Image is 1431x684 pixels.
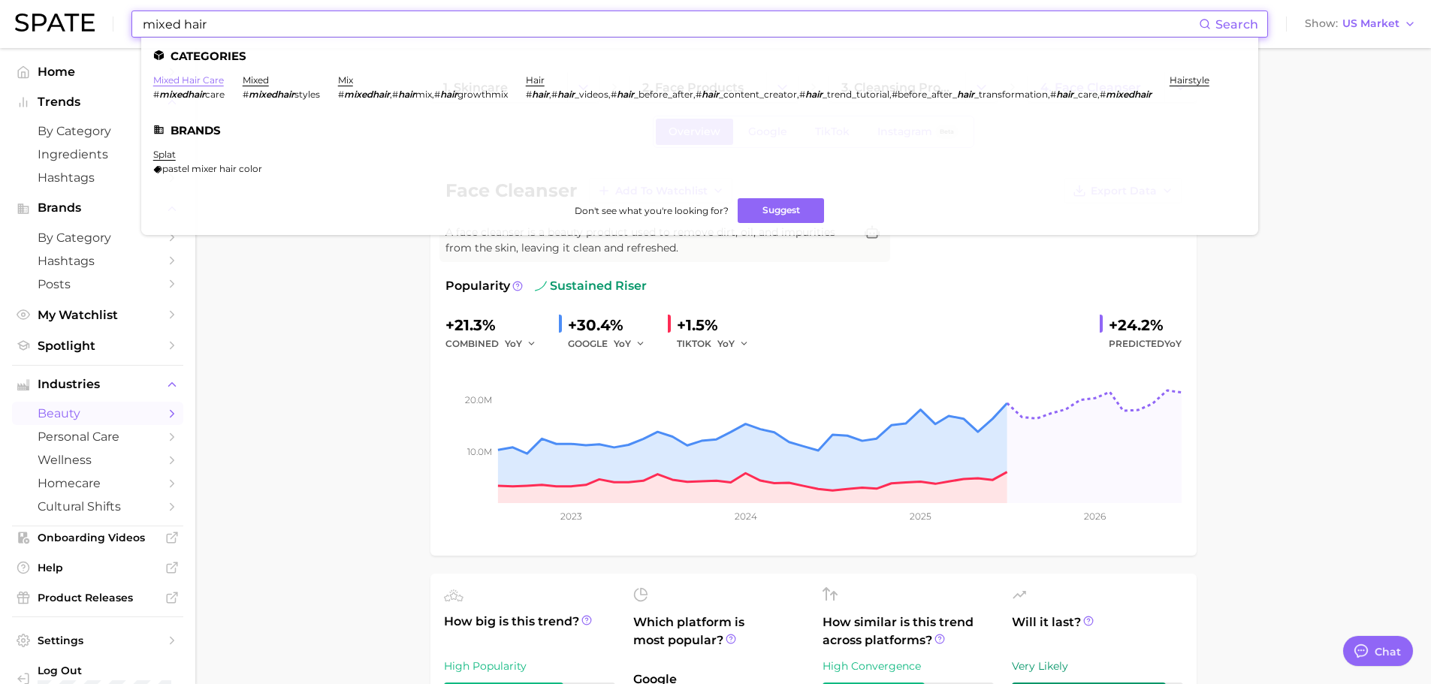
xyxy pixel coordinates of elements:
span: wellness [38,453,158,467]
span: _videos [575,89,608,100]
a: Settings [12,629,183,652]
span: # [551,89,557,100]
span: Spotlight [38,339,158,353]
div: +21.3% [445,313,547,337]
a: Help [12,556,183,579]
span: YoY [614,337,631,350]
button: YoY [717,335,750,353]
span: _transformation [974,89,1048,100]
span: styles [294,89,320,100]
a: wellness [12,448,183,472]
span: How similar is this trend across platforms? [823,613,994,649]
a: personal care [12,425,183,448]
a: Home [12,60,183,83]
span: Help [38,561,158,574]
li: Categories [153,50,1246,62]
span: YoY [717,337,735,350]
span: _care [1073,89,1097,100]
a: cultural shifts [12,495,183,518]
div: High Popularity [444,657,615,675]
a: Hashtags [12,166,183,189]
a: by Category [12,119,183,143]
a: Spotlight [12,334,183,357]
span: cultural shifts [38,499,158,514]
span: Hashtags [38,254,158,268]
div: combined [445,335,547,353]
span: # [243,89,249,100]
span: beauty [38,406,158,420]
div: Very Likely [1012,657,1183,675]
span: _before_after [634,89,693,100]
tspan: 2024 [734,511,756,522]
button: YoY [614,335,646,353]
span: Which platform is most popular? [633,613,805,663]
em: hair [440,89,457,100]
div: +1.5% [677,313,759,337]
a: Hashtags [12,249,183,273]
span: sustained riser [535,277,647,295]
span: homecare [38,476,158,490]
span: My Watchlist [38,308,158,322]
a: beauty [12,402,183,425]
a: My Watchlist [12,303,183,327]
em: hair [805,89,823,100]
em: mixedhair [1106,89,1152,100]
span: # [526,89,532,100]
tspan: 2023 [560,511,581,522]
a: splat [153,149,176,160]
a: Onboarding Videos [12,526,183,549]
div: +30.4% [568,313,656,337]
span: by Category [38,231,158,245]
a: mixed hair care [153,74,224,86]
a: hairstyle [1170,74,1209,86]
span: # [1100,89,1106,100]
span: YoY [1164,338,1182,349]
span: Trends [38,95,158,109]
em: mixedhair [344,89,390,100]
span: growthmix [457,89,508,100]
em: hair [557,89,575,100]
span: mix [415,89,432,100]
span: Industries [38,378,158,391]
tspan: 2025 [910,511,931,522]
tspan: 2026 [1084,511,1106,522]
span: Log Out [38,664,191,677]
em: hair [617,89,634,100]
span: Show [1305,20,1338,28]
a: Posts [12,273,183,296]
a: Ingredients [12,143,183,166]
button: Industries [12,373,183,396]
span: # [434,89,440,100]
li: Brands [153,124,1246,137]
div: TIKTOK [677,335,759,353]
em: mixedhair [159,89,205,100]
span: personal care [38,429,158,444]
span: Will it last? [1012,613,1183,649]
a: Product Releases [12,586,183,609]
button: Trends [12,91,183,113]
em: hair [702,89,719,100]
span: # [392,89,398,100]
span: YoY [505,337,522,350]
a: mixed [243,74,269,86]
span: # [799,89,805,100]
span: # [696,89,702,100]
span: _trend_tutorial [823,89,889,100]
span: # [153,89,159,100]
span: # [611,89,617,100]
span: Ingredients [38,147,158,161]
img: SPATE [15,14,95,32]
span: # [338,89,344,100]
span: Onboarding Videos [38,531,158,544]
input: Search here for a brand, industry, or ingredient [141,11,1199,37]
div: +24.2% [1109,313,1182,337]
span: Posts [38,277,158,291]
span: US Market [1342,20,1399,28]
em: mixedhair [249,89,294,100]
span: Search [1215,17,1258,32]
img: sustained riser [535,280,547,292]
span: A face cleanser is a beauty product used to remove dirt, oil, and impurities from the skin, leavi... [445,224,854,256]
em: hair [957,89,974,100]
span: #before_after_ [892,89,957,100]
span: Home [38,65,158,79]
